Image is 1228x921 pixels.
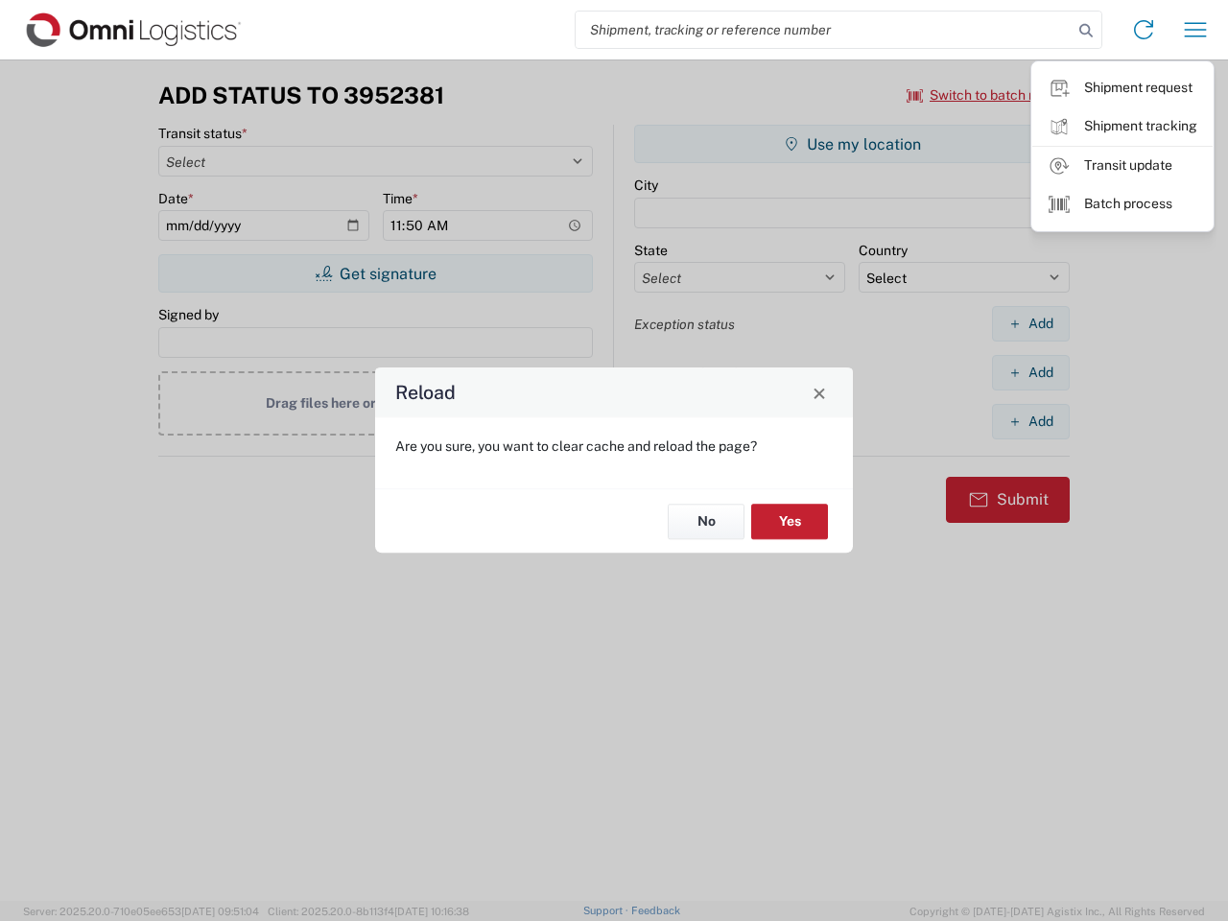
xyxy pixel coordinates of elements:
h4: Reload [395,379,456,407]
button: Close [806,379,833,406]
a: Transit update [1032,147,1213,185]
a: Batch process [1032,185,1213,224]
p: Are you sure, you want to clear cache and reload the page? [395,437,833,455]
a: Shipment tracking [1032,107,1213,146]
a: Shipment request [1032,69,1213,107]
button: Yes [751,504,828,539]
button: No [668,504,744,539]
input: Shipment, tracking or reference number [576,12,1073,48]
